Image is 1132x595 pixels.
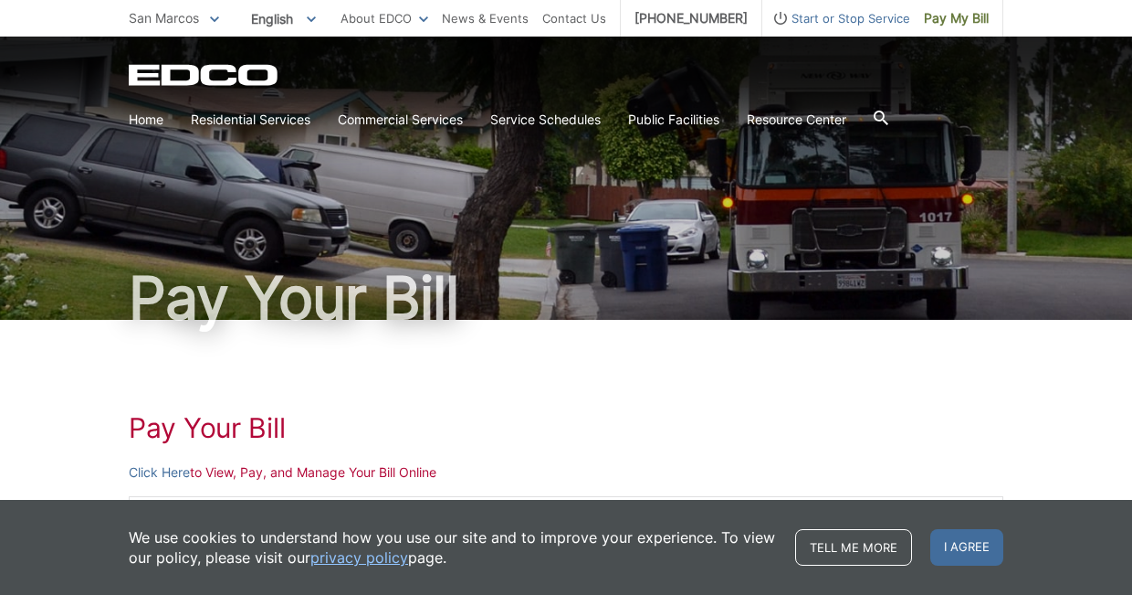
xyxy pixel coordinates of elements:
[129,462,1003,483] p: to View, Pay, and Manage Your Bill Online
[930,529,1003,566] span: I agree
[542,8,606,28] a: Contact Us
[129,110,163,130] a: Home
[338,110,463,130] a: Commercial Services
[129,269,1003,327] h1: Pay Your Bill
[237,4,330,34] span: English
[129,462,190,483] a: Click Here
[442,8,529,28] a: News & Events
[795,529,912,566] a: Tell me more
[341,8,428,28] a: About EDCO
[924,8,989,28] span: Pay My Bill
[129,527,777,568] p: We use cookies to understand how you use our site and to improve your experience. To view our pol...
[310,547,408,568] a: privacy policy
[129,411,1003,444] h1: Pay Your Bill
[129,64,280,86] a: EDCD logo. Return to the homepage.
[628,110,719,130] a: Public Facilities
[490,110,601,130] a: Service Schedules
[191,110,310,130] a: Residential Services
[129,10,199,26] span: San Marcos
[747,110,846,130] a: Resource Center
